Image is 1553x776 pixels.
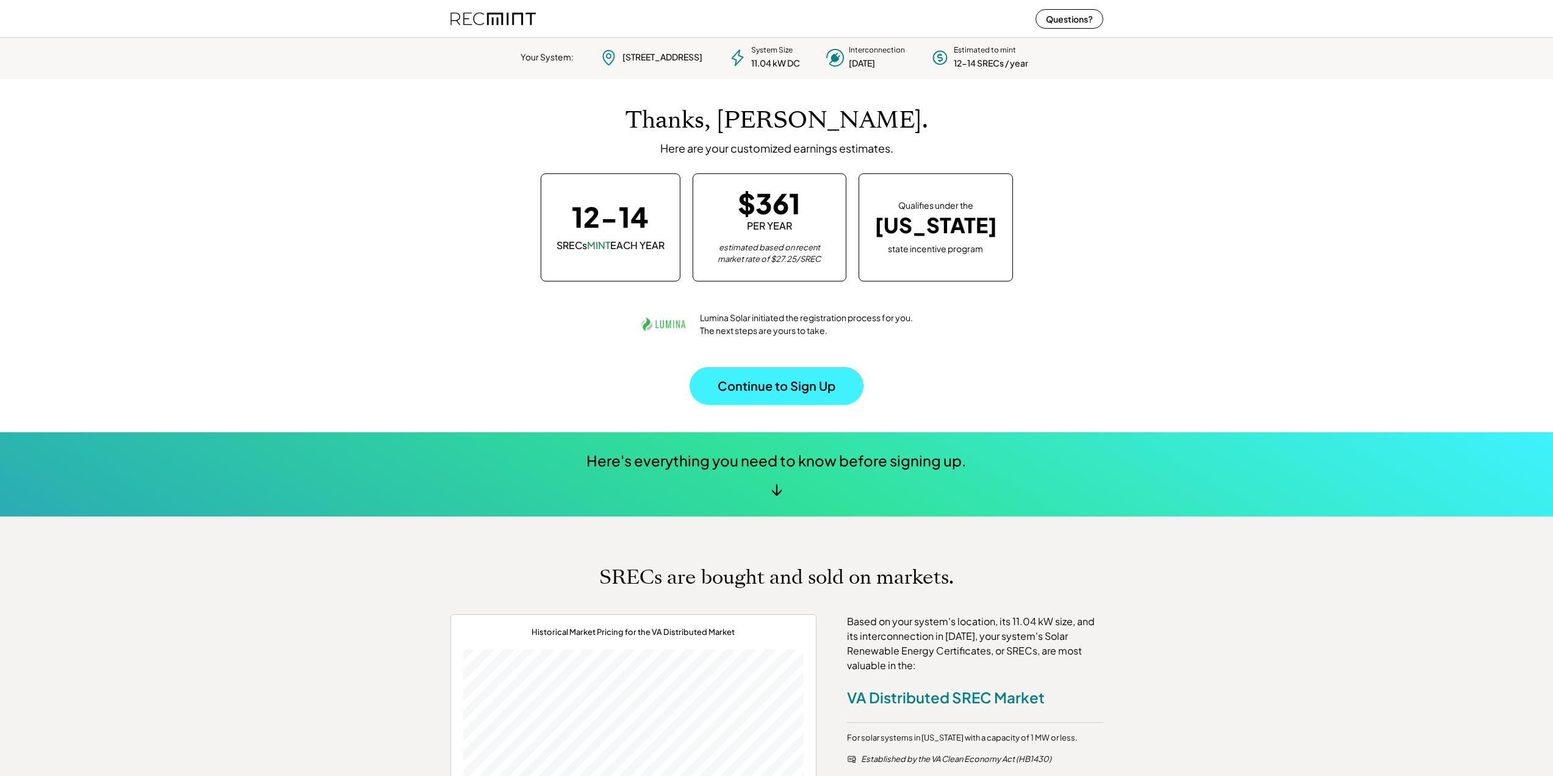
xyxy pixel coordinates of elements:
[586,451,967,471] div: Here's everything you need to know before signing up.
[751,57,800,70] div: 11.04 kW DC
[690,367,863,405] button: Continue to Sign Up
[849,45,905,56] div: Interconnection
[531,627,735,637] div: Historical Market Pricing for the VA Distributed Market
[622,51,702,63] div: [STREET_ADDRESS]
[599,565,954,589] h1: SRECs are bought and sold on markets.
[572,203,649,230] div: 12-14
[747,219,792,233] div: PER YEAR
[771,479,782,498] div: ↓
[708,242,831,266] div: estimated based on recent market rate of $27.25/SREC
[849,57,875,70] div: [DATE]
[700,311,914,337] div: Lumina Solar initiated the registration process for you. The next steps are yours to take.
[625,106,928,135] h1: Thanks, [PERSON_NAME].
[847,688,1045,707] div: VA Distributed SREC Market
[751,45,793,56] div: System Size
[874,213,997,238] div: [US_STATE]
[738,189,801,217] div: $361
[954,57,1028,70] div: 12-14 SRECs / year
[450,2,536,35] img: recmint-logotype%403x%20%281%29.jpeg
[557,239,665,252] div: SRECs EACH YEAR
[954,45,1016,56] div: Estimated to mint
[847,614,1103,673] div: Based on your system's location, its 11.04 kW size, and its interconnection in [DATE], your syste...
[587,239,610,252] font: MINT
[521,51,574,63] div: Your System:
[847,732,1078,744] div: For solar systems in [US_STATE] with a capacity of 1 MW or less.
[898,200,973,212] div: Qualifies under the
[660,141,893,155] div: Here are your customized earnings estimates.
[639,300,688,349] img: lumina.png
[888,241,983,255] div: state incentive program
[861,753,1103,766] div: Established by the VA Clean Economy Act (HB1430)
[1036,9,1103,29] button: Questions?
